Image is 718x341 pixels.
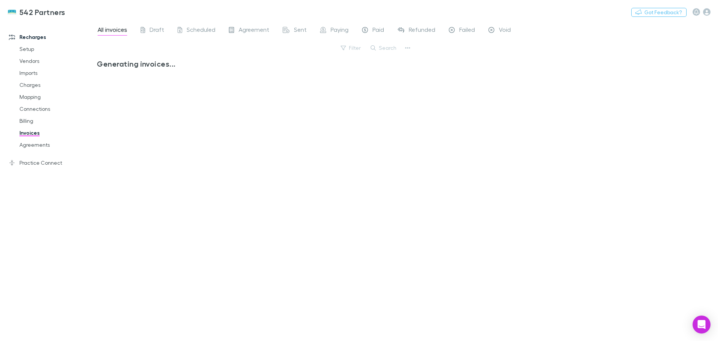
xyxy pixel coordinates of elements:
[372,26,384,36] span: Paid
[19,7,65,16] h3: 542 Partners
[7,7,16,16] img: 542 Partners's Logo
[1,157,101,169] a: Practice Connect
[12,79,101,91] a: Charges
[12,115,101,127] a: Billing
[337,43,365,52] button: Filter
[12,91,101,103] a: Mapping
[331,26,349,36] span: Paying
[3,3,70,21] a: 542 Partners
[12,103,101,115] a: Connections
[1,31,101,43] a: Recharges
[12,43,101,55] a: Setup
[631,8,687,17] button: Got Feedback?
[12,55,101,67] a: Vendors
[409,26,435,36] span: Refunded
[239,26,269,36] span: Agreement
[294,26,307,36] span: Sent
[97,59,407,68] h3: Generating invoices...
[459,26,475,36] span: Failed
[693,316,711,334] div: Open Intercom Messenger
[187,26,215,36] span: Scheduled
[150,26,164,36] span: Draft
[367,43,401,52] button: Search
[12,139,101,151] a: Agreements
[499,26,511,36] span: Void
[12,67,101,79] a: Imports
[12,127,101,139] a: Invoices
[98,26,127,36] span: All invoices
